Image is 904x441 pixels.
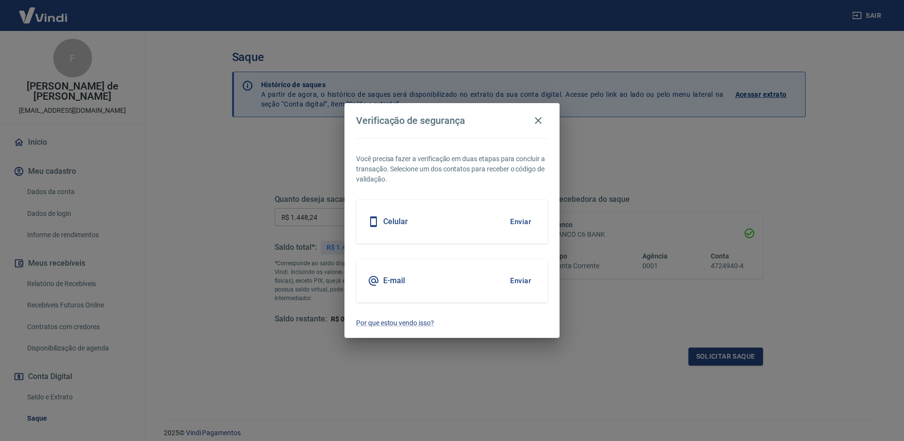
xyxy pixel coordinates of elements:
[356,318,548,328] a: Por que estou vendo isso?
[356,115,465,126] h4: Verificação de segurança
[356,154,548,184] p: Você precisa fazer a verificação em duas etapas para concluir a transação. Selecione um dos conta...
[383,217,408,227] h5: Celular
[505,212,536,232] button: Enviar
[505,271,536,291] button: Enviar
[383,276,405,286] h5: E-mail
